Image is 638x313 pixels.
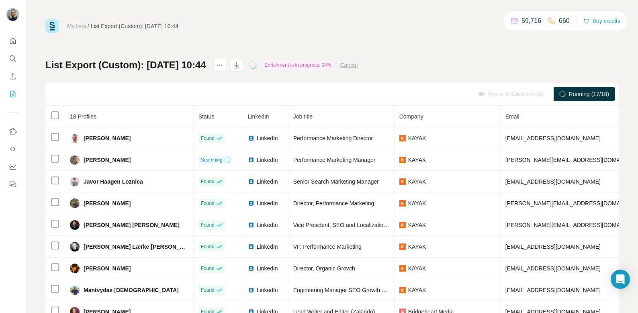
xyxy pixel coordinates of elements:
[257,134,278,142] span: LinkedIn
[257,286,278,294] span: LinkedIn
[505,243,601,250] span: [EMAIL_ADDRESS][DOMAIN_NAME]
[213,59,226,72] button: actions
[84,221,180,229] span: [PERSON_NAME] [PERSON_NAME]
[248,113,269,120] span: LinkedIn
[6,51,19,66] button: Search
[569,90,609,98] span: Running (17/18)
[91,22,178,30] div: List Export (Custom): [DATE] 10:44
[505,113,519,120] span: Email
[399,157,406,163] img: company-logo
[257,156,278,164] span: LinkedIn
[248,265,254,272] img: LinkedIn logo
[248,178,254,185] img: LinkedIn logo
[248,243,254,250] img: LinkedIn logo
[45,59,206,72] h1: List Export (Custom): [DATE] 10:44
[408,134,426,142] span: KAYAK
[198,113,215,120] span: Status
[248,222,254,228] img: LinkedIn logo
[6,160,19,174] button: Dashboard
[293,265,355,272] span: Director, Organic Growth
[399,265,406,272] img: company-logo
[248,157,254,163] img: LinkedIn logo
[67,23,86,29] a: My lists
[6,8,19,21] img: Avatar
[408,286,426,294] span: KAYAK
[399,222,406,228] img: company-logo
[6,124,19,139] button: Use Surfe on LinkedIn
[408,156,426,164] span: KAYAK
[84,199,131,207] span: [PERSON_NAME]
[84,156,131,164] span: [PERSON_NAME]
[70,220,80,230] img: Avatar
[408,264,426,272] span: KAYAK
[70,177,80,186] img: Avatar
[399,287,406,293] img: company-logo
[201,156,223,164] span: Searching
[84,178,143,186] span: Javor Haagen Loznica
[84,264,131,272] span: [PERSON_NAME]
[6,69,19,84] button: Enrich CSV
[6,177,19,192] button: Feedback
[88,22,89,30] li: /
[399,243,406,250] img: company-logo
[201,265,215,272] span: Found
[201,135,215,142] span: Found
[399,200,406,207] img: company-logo
[521,16,541,26] p: 59,716
[293,200,374,207] span: Director, Performance Marketing
[293,178,379,185] span: Senior Search Marketing Manager
[84,134,131,142] span: [PERSON_NAME]
[84,286,179,294] span: Mantvydas [DEMOGRAPHIC_DATA]
[70,113,96,120] span: 18 Profiles
[505,178,601,185] span: [EMAIL_ADDRESS][DOMAIN_NAME]
[505,265,601,272] span: [EMAIL_ADDRESS][DOMAIN_NAME]
[6,34,19,48] button: Quick start
[293,157,376,163] span: Performance Marketing Manager
[505,287,601,293] span: [EMAIL_ADDRESS][DOMAIN_NAME]
[408,221,426,229] span: KAYAK
[70,264,80,273] img: Avatar
[201,200,215,207] span: Found
[70,285,80,295] img: Avatar
[248,287,254,293] img: LinkedIn logo
[201,243,215,250] span: Found
[399,113,423,120] span: Company
[408,243,426,251] span: KAYAK
[611,270,630,289] div: Open Intercom Messenger
[293,135,373,141] span: Performance Marketing Director
[257,243,278,251] span: LinkedIn
[340,61,358,69] button: Cancel
[262,60,334,70] div: Enrichment is in progress: 94%
[505,135,601,141] span: [EMAIL_ADDRESS][DOMAIN_NAME]
[399,178,406,185] img: company-logo
[257,178,278,186] span: LinkedIn
[248,135,254,141] img: LinkedIn logo
[257,264,278,272] span: LinkedIn
[257,199,278,207] span: LinkedIn
[6,87,19,101] button: My lists
[201,286,215,294] span: Found
[408,199,426,207] span: KAYAK
[70,133,80,143] img: Avatar
[293,113,313,120] span: Job title
[84,243,188,251] span: [PERSON_NAME] Lærke [PERSON_NAME]
[248,200,254,207] img: LinkedIn logo
[45,19,59,33] img: Surfe Logo
[399,135,406,141] img: company-logo
[293,287,408,293] span: Engineering Manager SEO Growth Opentable
[293,243,362,250] span: VP, Performance Marketing
[257,221,278,229] span: LinkedIn
[201,221,215,229] span: Found
[201,178,215,185] span: Found
[559,16,570,26] p: 660
[6,142,19,156] button: Use Surfe API
[70,155,80,165] img: Avatar
[70,198,80,208] img: Avatar
[70,242,80,252] img: Avatar
[583,15,620,27] button: Buy credits
[408,178,426,186] span: KAYAK
[293,222,503,228] span: Vice President, SEO and Localization & Managing Director, KAYAK Germany GmbH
